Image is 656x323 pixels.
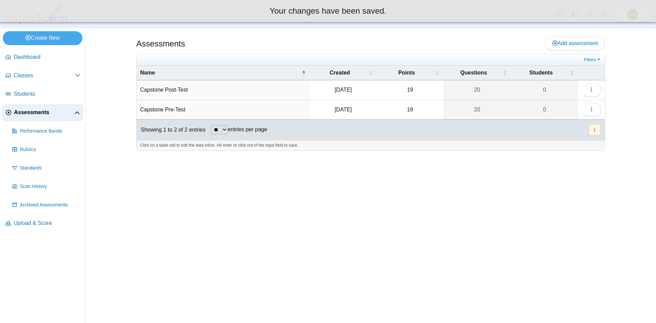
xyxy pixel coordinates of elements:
div: Click on a table cell to edit the data inline. Hit enter or click out of the input field to save. [137,140,605,150]
a: Standards [10,160,83,176]
span: Add assessment [552,40,598,46]
td: 19 [377,80,443,100]
time: Aug 7, 2025 at 7:38 PM [334,107,352,112]
span: Performance Bands [20,128,80,135]
span: Students [529,70,552,76]
span: Questions : Activate to sort [503,66,507,80]
span: Dashboard [14,53,80,61]
span: Standards [20,165,80,172]
a: 20 [443,100,511,119]
td: Capstone Pre-Test [137,100,310,120]
span: Created : Activate to sort [369,66,373,80]
time: Aug 7, 2025 at 8:06 PM [334,87,352,93]
a: 0 [511,80,578,99]
span: Points : Activate to sort [435,66,439,80]
span: Students [14,90,80,98]
a: Filters [582,56,603,63]
span: Created [330,70,350,76]
span: Assessments [14,109,74,116]
h1: Assessments [136,38,185,50]
span: Classes [14,72,75,79]
a: Performance Bands [10,123,83,139]
a: Create New [3,31,82,45]
span: Upload & Score [14,219,80,227]
a: Rubrics [10,142,83,158]
span: Scan History [20,183,80,190]
span: Students : Activate to sort [570,66,574,80]
span: Name : Activate to invert sorting [302,66,306,80]
a: Dashboard [3,49,83,66]
span: Points [398,70,415,76]
span: Name [140,70,155,76]
div: Your changes have been saved. [5,5,651,17]
a: Upload & Score [3,215,83,232]
a: Assessments [3,105,83,121]
span: Archived Assessments [20,202,80,208]
td: 19 [377,100,443,120]
label: entries per page [228,126,267,132]
span: Questions [460,70,487,76]
td: Capstone Post-Test [137,80,310,100]
a: 20 [443,80,511,99]
a: 0 [511,100,578,119]
a: PaperScorer [3,19,71,25]
nav: pagination [588,124,601,135]
button: 1 [589,124,601,135]
span: Rubrics [20,146,80,153]
a: Classes [3,68,83,84]
a: Archived Assessments [10,197,83,213]
a: Add assessment [545,37,605,50]
div: Showing 1 to 2 of 2 entries [137,120,205,140]
a: Scan History [10,178,83,195]
a: Students [3,86,83,103]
